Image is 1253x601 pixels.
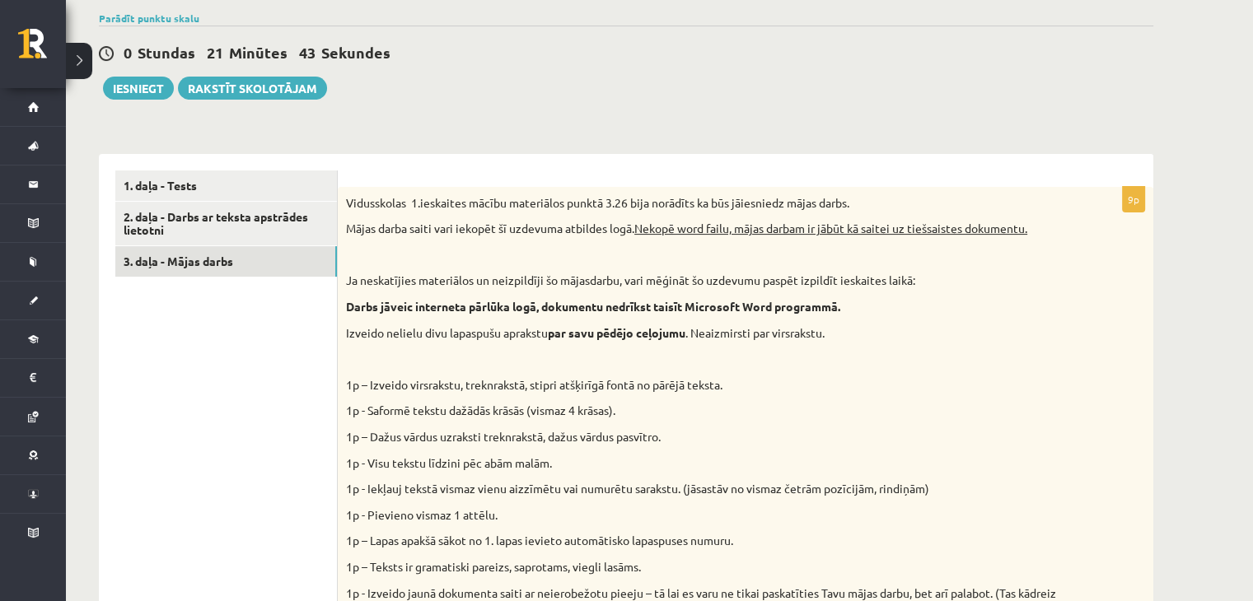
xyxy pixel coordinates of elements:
[346,455,1063,472] p: 1p - Visu tekstu līdzini pēc abām malām.
[346,429,1063,445] p: 1p – Dažus vārdus uzraksti treknrakstā, dažus vārdus pasvītro.
[115,246,337,277] a: 3. daļa - Mājas darbs
[124,43,132,62] span: 0
[178,77,327,100] a: Rakstīt skolotājam
[299,43,316,62] span: 43
[103,77,174,100] button: Iesniegt
[548,325,685,340] strong: par savu pēdējo ceļojumu
[346,481,1063,497] p: 1p - Iekļauj tekstā vismaz vienu aizzīmētu vai numurētu sarakstu. (jāsastāv no vismaz četrām pozī...
[346,325,1063,342] p: Izveido nelielu divu lapaspušu aprakstu . Neaizmirsti par virsrakstu.
[99,12,199,25] a: Parādīt punktu skalu
[346,559,1063,575] p: 1p – Teksts ir gramatiski pareizs, saprotams, viegli lasāms.
[346,507,1063,524] p: 1p - Pievieno vismaz 1 attēlu.
[346,221,1063,237] p: Mājas darba saiti vari iekopēt šī uzdevuma atbildes logā.
[321,43,390,62] span: Sekundes
[634,221,1027,235] u: Nekopē word failu, mājas darbam ir jābūt kā saitei uz tiešsaistes dokumentu.
[115,170,337,201] a: 1. daļa - Tests
[346,195,1063,212] p: Vidusskolas 1.ieskaites mācību materiālos punktā 3.26 bija norādīts ka būs jāiesniedz mājas darbs.
[346,403,1063,419] p: 1p - Saformē tekstu dažādās krāsās (vismaz 4 krāsas).
[207,43,223,62] span: 21
[18,29,66,70] a: Rīgas 1. Tālmācības vidusskola
[346,533,1063,549] p: 1p – Lapas apakšā sākot no 1. lapas ievieto automātisko lapaspuses numuru.
[1122,186,1145,212] p: 9p
[138,43,195,62] span: Stundas
[346,273,1063,289] p: Ja neskatījies materiālos un neizpildīji šo mājasdarbu, vari mēģināt šo uzdevumu paspēt izpildīt ...
[16,16,781,34] body: Editor, wiswyg-editor-user-answer-47434030840640
[229,43,288,62] span: Minūtes
[346,377,1063,394] p: 1p – Izveido virsrakstu, treknrakstā, stipri atšķirīgā fontā no pārējā teksta.
[115,202,337,246] a: 2. daļa - Darbs ar teksta apstrādes lietotni
[346,299,840,314] strong: Darbs jāveic interneta pārlūka logā, dokumentu nedrīkst taisīt Microsoft Word programmā.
